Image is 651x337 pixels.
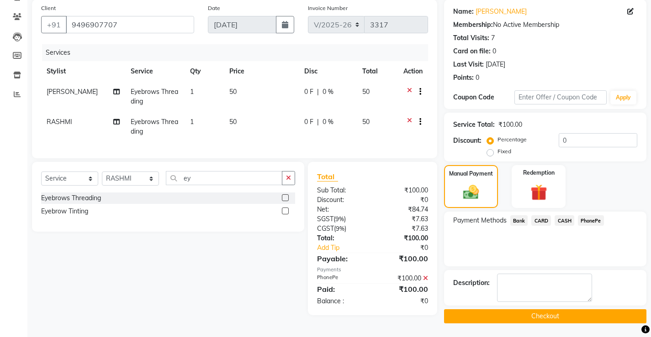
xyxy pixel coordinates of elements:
[131,88,178,105] span: Eyebrows Threading
[310,224,372,233] div: ( )
[372,195,434,205] div: ₹0
[453,20,637,30] div: No Active Membership
[310,243,383,253] a: Add Tip
[453,20,493,30] div: Membership:
[444,309,646,323] button: Checkout
[372,274,434,283] div: ₹100.00
[317,215,333,223] span: SGST
[335,215,344,223] span: 9%
[125,61,185,82] th: Service
[362,88,370,96] span: 50
[229,118,237,126] span: 50
[66,16,194,33] input: Search by Name/Mobile/Email/Code
[362,118,370,126] span: 50
[310,233,372,243] div: Total:
[185,61,224,82] th: Qty
[372,186,434,195] div: ₹100.00
[190,118,194,126] span: 1
[449,170,493,178] label: Manual Payment
[453,93,514,102] div: Coupon Code
[523,169,555,177] label: Redemption
[453,120,495,130] div: Service Total:
[453,7,474,16] div: Name:
[372,233,434,243] div: ₹100.00
[498,120,522,130] div: ₹100.00
[514,90,607,104] input: Enter Offer / Coupon Code
[372,214,434,224] div: ₹7.63
[317,117,319,127] span: |
[372,296,434,306] div: ₹0
[486,60,505,69] div: [DATE]
[41,207,88,216] div: Eyebrow Tinting
[317,224,334,233] span: CGST
[41,16,67,33] button: +91
[317,87,319,97] span: |
[304,117,313,127] span: 0 F
[310,214,372,224] div: ( )
[372,253,434,264] div: ₹100.00
[610,91,636,104] button: Apply
[299,61,357,82] th: Disc
[41,193,101,203] div: Eyebrows Threading
[41,61,125,82] th: Stylist
[357,61,397,82] th: Total
[453,216,507,225] span: Payment Methods
[492,47,496,56] div: 0
[491,33,495,43] div: 7
[47,88,98,96] span: [PERSON_NAME]
[453,73,474,83] div: Points:
[476,7,527,16] a: [PERSON_NAME]
[323,87,333,97] span: 0 %
[224,61,298,82] th: Price
[166,171,282,185] input: Search or Scan
[229,88,237,96] span: 50
[578,215,604,226] span: PhonePe
[453,136,482,145] div: Discount:
[372,224,434,233] div: ₹7.63
[498,135,527,144] label: Percentage
[310,274,372,283] div: PhonePe
[41,4,56,12] label: Client
[304,87,313,97] span: 0 F
[372,284,434,295] div: ₹100.00
[310,253,372,264] div: Payable:
[310,284,372,295] div: Paid:
[525,182,552,203] img: _gift.svg
[310,296,372,306] div: Balance :
[310,195,372,205] div: Discount:
[42,44,435,61] div: Services
[208,4,220,12] label: Date
[336,225,344,232] span: 9%
[323,117,333,127] span: 0 %
[458,183,484,202] img: _cash.svg
[498,147,511,156] label: Fixed
[131,118,178,135] span: Eyebrows Threading
[383,243,435,253] div: ₹0
[453,278,490,288] div: Description:
[317,172,338,181] span: Total
[317,266,428,274] div: Payments
[372,205,434,214] div: ₹84.74
[310,186,372,195] div: Sub Total:
[453,33,489,43] div: Total Visits:
[190,88,194,96] span: 1
[555,215,574,226] span: CASH
[308,4,348,12] label: Invoice Number
[453,47,491,56] div: Card on file:
[510,215,528,226] span: Bank
[47,118,72,126] span: RASHMI
[531,215,551,226] span: CARD
[310,205,372,214] div: Net:
[398,61,428,82] th: Action
[453,60,484,69] div: Last Visit:
[476,73,479,83] div: 0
